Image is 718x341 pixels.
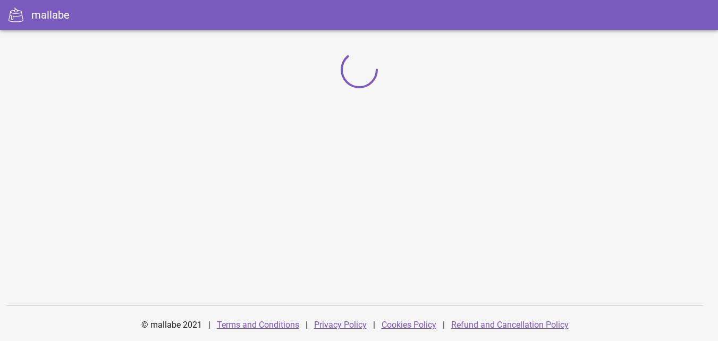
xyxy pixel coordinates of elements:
[382,320,436,330] a: Cookies Policy
[217,320,299,330] a: Terms and Conditions
[31,7,70,23] div: mallabe
[135,312,208,338] div: © mallabe 2021
[306,312,308,338] div: |
[314,320,367,330] a: Privacy Policy
[373,312,375,338] div: |
[451,320,569,330] a: Refund and Cancellation Policy
[208,312,210,338] div: |
[443,312,445,338] div: |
